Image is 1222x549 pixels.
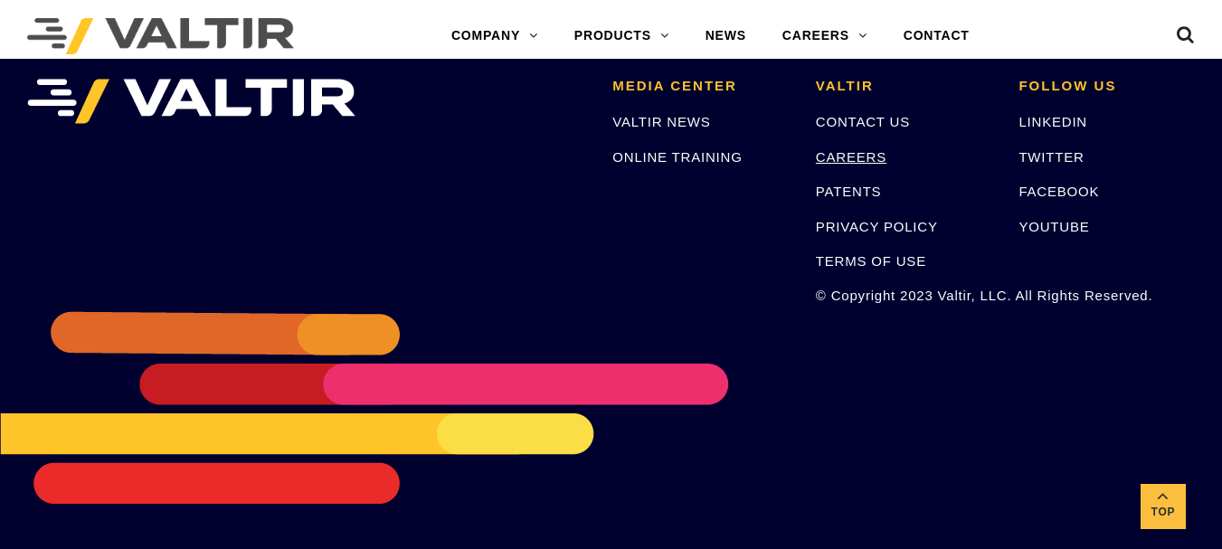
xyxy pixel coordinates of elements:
a: NEWS [687,18,764,54]
p: © Copyright 2023 Valtir, LLC. All Rights Reserved. [816,285,992,306]
a: CONTACT US [816,114,910,129]
a: PRIVACY POLICY [816,219,938,234]
a: PATENTS [816,184,882,199]
a: COMPANY [433,18,556,54]
a: YOUTUBE [1018,219,1089,234]
h2: FOLLOW US [1018,79,1195,94]
a: CAREERS [764,18,886,54]
a: ONLINE TRAINING [612,149,742,165]
a: FACEBOOK [1018,184,1099,199]
img: VALTIR [27,79,355,124]
img: Valtir [27,18,294,54]
a: VALTIR NEWS [612,114,710,129]
a: LINKEDIN [1018,114,1087,129]
h2: MEDIA CENTER [612,79,789,94]
h2: VALTIR [816,79,992,94]
a: TERMS OF USE [816,253,926,269]
a: TWITTER [1018,149,1084,165]
span: Top [1141,502,1186,523]
a: CAREERS [816,149,886,165]
a: CONTACT [886,18,988,54]
a: PRODUCTS [556,18,687,54]
a: Top [1141,484,1186,529]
